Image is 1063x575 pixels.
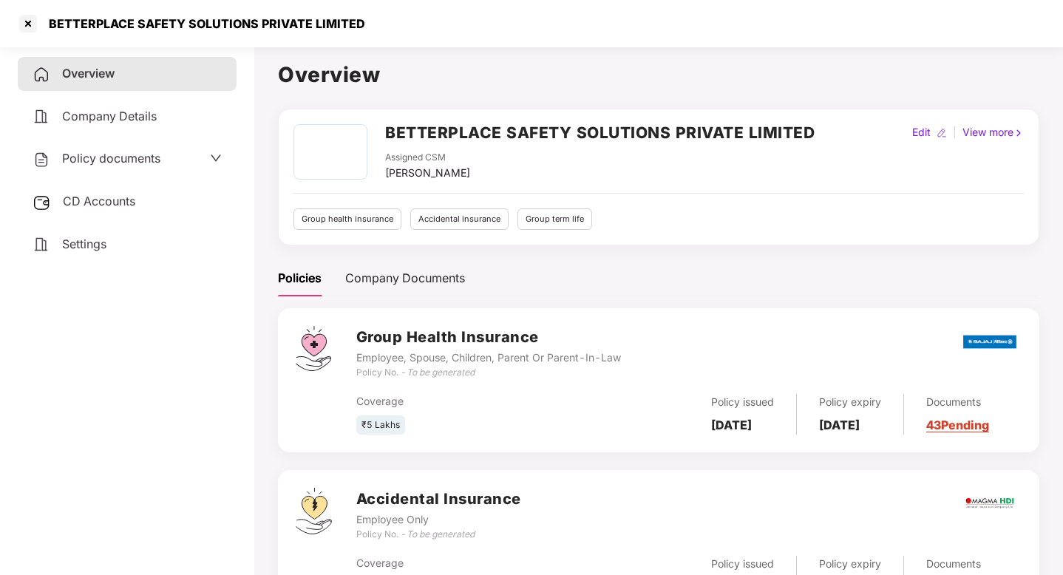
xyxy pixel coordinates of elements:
img: svg+xml;base64,PHN2ZyB4bWxucz0iaHR0cDovL3d3dy53My5vcmcvMjAwMC9zdmciIHdpZHRoPSI0OS4zMjEiIGhlaWdodD... [296,488,332,534]
div: Assigned CSM [385,151,470,165]
div: ₹5 Lakhs [356,415,405,435]
h2: BETTERPLACE SAFETY SOLUTIONS PRIVATE LIMITED [385,120,815,145]
div: BETTERPLACE SAFETY SOLUTIONS PRIVATE LIMITED [40,16,365,31]
div: Employee Only [356,511,521,528]
div: Policy expiry [819,394,881,410]
img: svg+xml;base64,PHN2ZyB4bWxucz0iaHR0cDovL3d3dy53My5vcmcvMjAwMC9zdmciIHdpZHRoPSIyNCIgaGVpZ2h0PSIyNC... [33,66,50,84]
div: Policy expiry [819,556,881,572]
span: Policy documents [62,151,160,166]
div: Policy No. - [356,366,621,380]
img: rightIcon [1013,128,1024,138]
div: | [950,124,960,140]
h3: Group Health Insurance [356,326,621,349]
span: Overview [62,66,115,81]
div: Coverage [356,555,578,571]
b: [DATE] [711,418,752,432]
div: Coverage [356,393,578,409]
i: To be generated [407,528,475,540]
img: magma.png [964,477,1016,529]
span: down [210,152,222,164]
span: CD Accounts [63,194,135,208]
span: Company Details [62,109,157,123]
img: svg+xml;base64,PHN2ZyB4bWxucz0iaHR0cDovL3d3dy53My5vcmcvMjAwMC9zdmciIHdpZHRoPSIyNCIgaGVpZ2h0PSIyNC... [33,108,50,126]
div: Documents [926,394,989,410]
img: svg+xml;base64,PHN2ZyB4bWxucz0iaHR0cDovL3d3dy53My5vcmcvMjAwMC9zdmciIHdpZHRoPSI0Ny43MTQiIGhlaWdodD... [296,326,331,371]
div: Accidental insurance [410,208,509,230]
a: 43 Pending [926,418,989,432]
div: Group health insurance [293,208,401,230]
h3: Accidental Insurance [356,488,521,511]
i: To be generated [407,367,475,378]
div: Policy No. - [356,528,521,542]
div: View more [960,124,1027,140]
img: svg+xml;base64,PHN2ZyB4bWxucz0iaHR0cDovL3d3dy53My5vcmcvMjAwMC9zdmciIHdpZHRoPSIyNCIgaGVpZ2h0PSIyNC... [33,236,50,254]
img: svg+xml;base64,PHN2ZyB3aWR0aD0iMjUiIGhlaWdodD0iMjQiIHZpZXdCb3g9IjAgMCAyNSAyNCIgZmlsbD0ibm9uZSIgeG... [33,194,51,211]
b: [DATE] [819,418,860,432]
img: svg+xml;base64,PHN2ZyB4bWxucz0iaHR0cDovL3d3dy53My5vcmcvMjAwMC9zdmciIHdpZHRoPSIyNCIgaGVpZ2h0PSIyNC... [33,151,50,169]
h1: Overview [278,58,1039,91]
img: editIcon [937,128,947,138]
div: Policy issued [711,394,774,410]
div: Company Documents [345,269,465,287]
div: Group term life [517,208,592,230]
div: Policy issued [711,556,774,572]
div: [PERSON_NAME] [385,165,470,181]
div: Policies [278,269,322,287]
div: Employee, Spouse, Children, Parent Or Parent-In-Law [356,350,621,366]
div: Edit [909,124,934,140]
img: bajaj.png [963,325,1016,358]
div: Documents [926,556,989,572]
span: Settings [62,237,106,251]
